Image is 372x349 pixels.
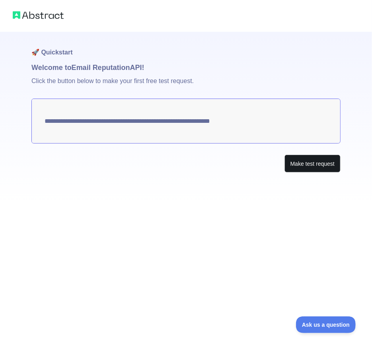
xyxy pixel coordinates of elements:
[31,62,341,73] h1: Welcome to Email Reputation API!
[31,32,341,62] h1: 🚀 Quickstart
[296,316,356,333] iframe: Toggle Customer Support
[284,155,341,173] button: Make test request
[31,73,341,99] p: Click the button below to make your first free test request.
[13,10,64,21] img: Abstract logo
